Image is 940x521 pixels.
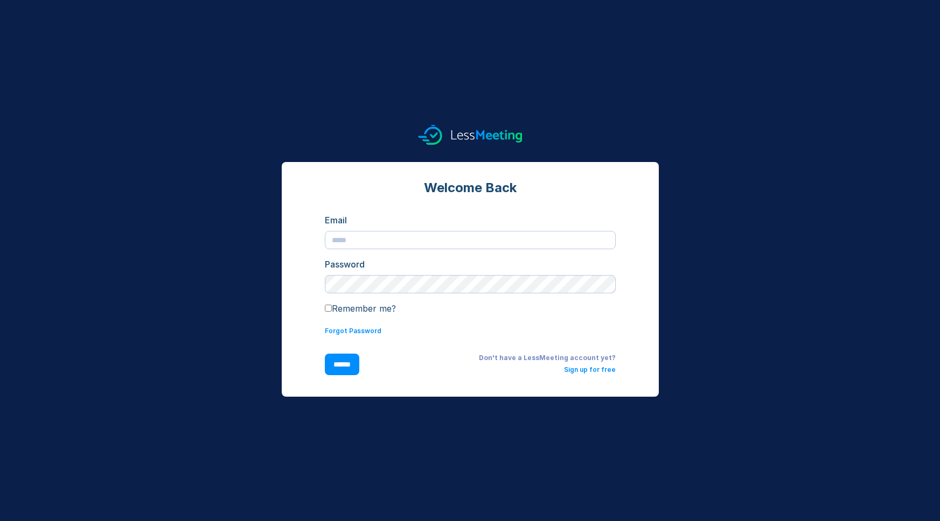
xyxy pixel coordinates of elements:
[325,305,332,312] input: Remember me?
[325,214,616,227] div: Email
[564,365,616,374] a: Sign up for free
[325,179,616,196] div: Welcome Back
[418,125,523,145] img: logo.svg
[377,354,616,362] div: Don't have a LessMeeting account yet?
[325,258,616,271] div: Password
[325,327,381,335] a: Forgot Password
[325,303,396,314] label: Remember me?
